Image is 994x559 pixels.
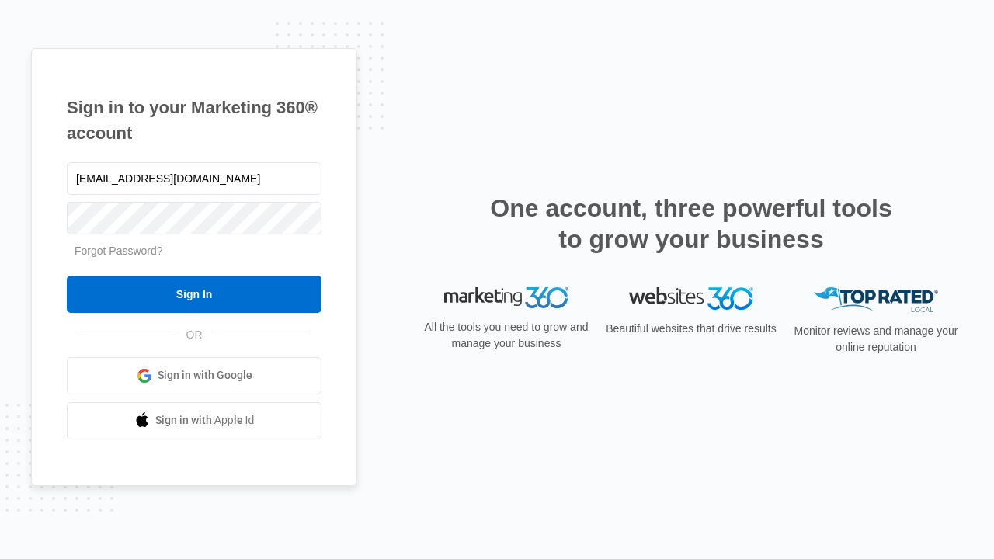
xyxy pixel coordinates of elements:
[176,327,214,343] span: OR
[67,357,321,394] a: Sign in with Google
[604,321,778,337] p: Beautiful websites that drive results
[419,319,593,352] p: All the tools you need to grow and manage your business
[67,402,321,439] a: Sign in with Apple Id
[789,323,963,356] p: Monitor reviews and manage your online reputation
[629,287,753,310] img: Websites 360
[444,287,568,309] img: Marketing 360
[485,193,897,255] h2: One account, three powerful tools to grow your business
[67,276,321,313] input: Sign In
[75,245,163,257] a: Forgot Password?
[158,367,252,384] span: Sign in with Google
[67,162,321,195] input: Email
[814,287,938,313] img: Top Rated Local
[155,412,255,429] span: Sign in with Apple Id
[67,95,321,146] h1: Sign in to your Marketing 360® account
